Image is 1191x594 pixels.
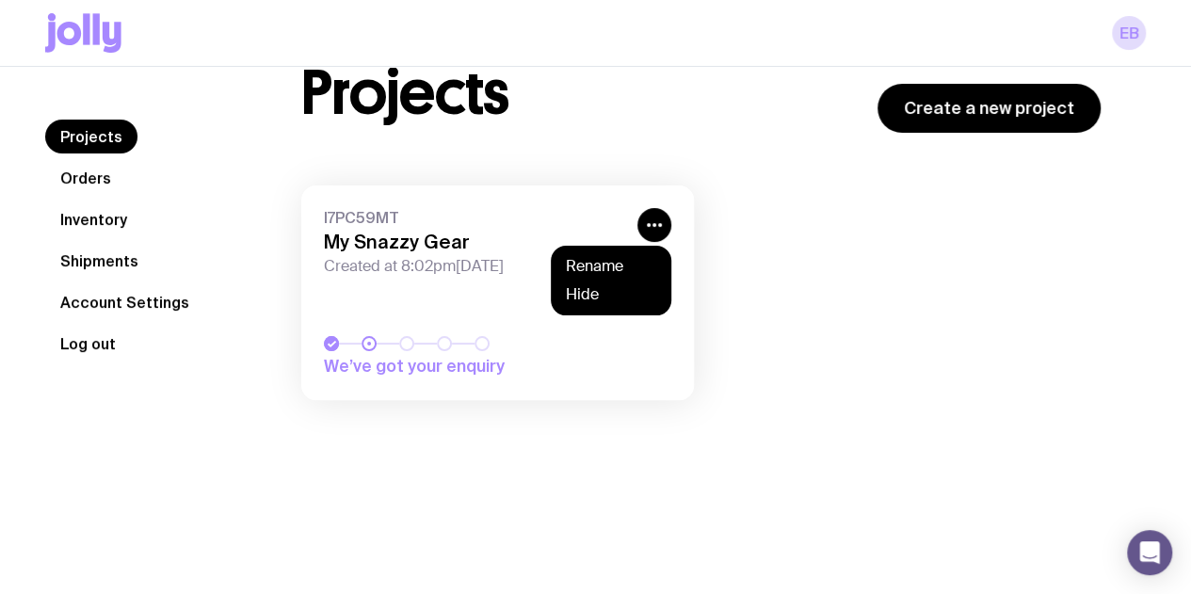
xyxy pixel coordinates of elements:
a: Projects [45,120,137,153]
a: Shipments [45,244,153,278]
span: Created at 8:02pm[DATE] [324,257,626,276]
span: I7PC59MT [324,208,626,227]
a: I7PC59MTMy Snazzy GearCreated at 8:02pm[DATE]We’ve got your enquiry [301,185,694,400]
a: Inventory [45,202,142,236]
button: Log out [45,327,131,361]
h3: My Snazzy Gear [324,231,626,253]
button: Rename [566,257,656,276]
a: eb [1112,16,1146,50]
a: Create a new project [877,84,1101,133]
a: Orders [45,161,126,195]
a: Account Settings [45,285,204,319]
div: Open Intercom Messenger [1127,530,1172,575]
span: We’ve got your enquiry [324,355,551,377]
h1: Projects [301,63,509,123]
button: Hide [566,285,656,304]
